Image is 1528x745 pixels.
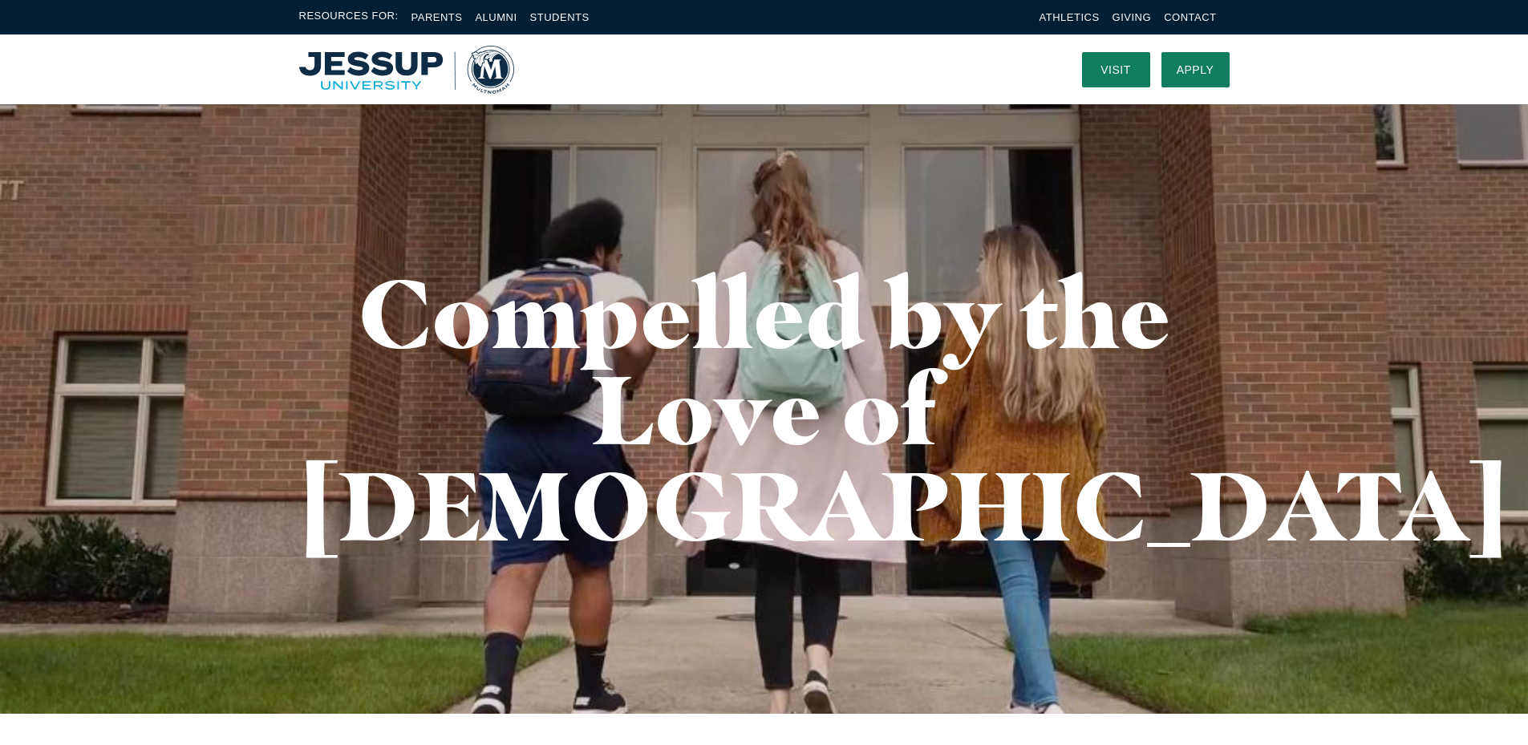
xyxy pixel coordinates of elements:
a: Apply [1161,52,1230,87]
a: Athletics [1040,11,1100,23]
a: Contact [1164,11,1216,23]
h1: Compelled by the Love of [DEMOGRAPHIC_DATA] [299,265,1230,553]
a: Giving [1113,11,1152,23]
a: Alumni [475,11,517,23]
a: Home [299,46,514,94]
a: Parents [411,11,463,23]
a: Students [530,11,590,23]
a: Visit [1082,52,1150,87]
img: Multnomah University Logo [299,46,514,94]
span: Resources For: [299,8,399,26]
